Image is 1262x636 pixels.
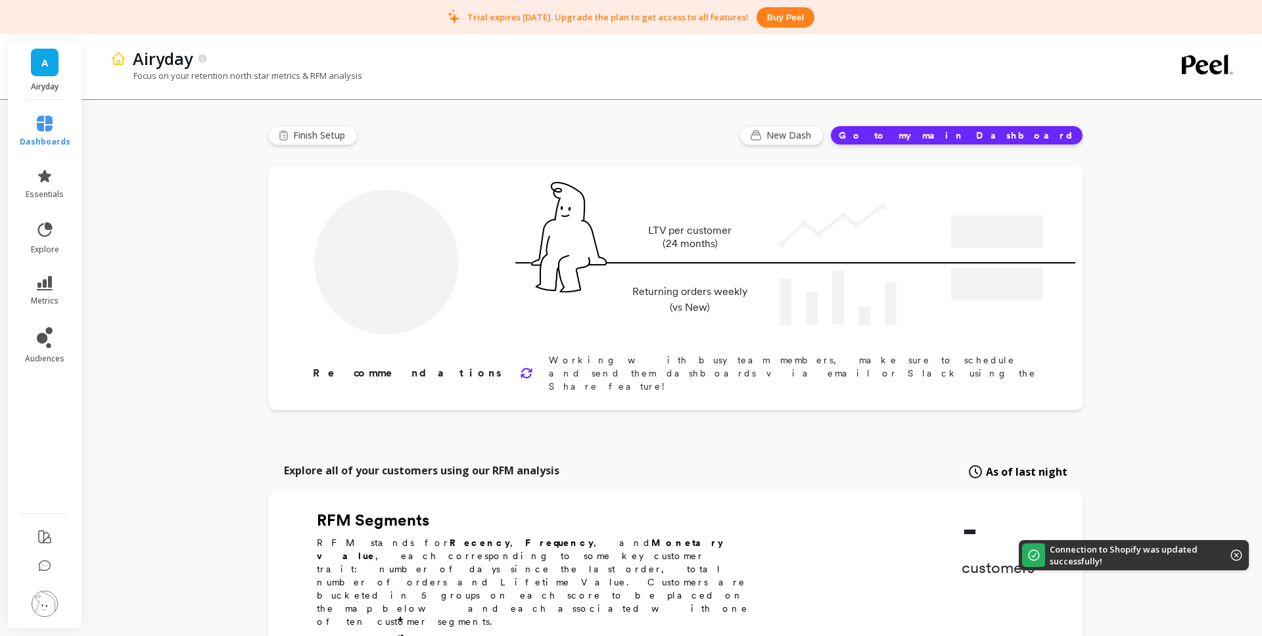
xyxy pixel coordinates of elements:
p: Working with busy team members, make sure to schedule and send them dashboards via email or Slack... [549,353,1041,393]
p: Connection to Shopify was updated successfully! [1050,543,1211,567]
span: audiences [25,353,64,364]
span: explore [31,244,59,255]
p: LTV per customer (24 months) [628,224,751,250]
span: A [41,55,48,70]
span: essentials [26,189,64,200]
span: New Dash [766,129,815,142]
button: Buy peel [757,7,814,28]
button: Go to my main Dashboard [830,125,1083,145]
p: Recommendations [313,365,504,381]
span: As of last night [986,464,1067,480]
span: Finish Setup [293,129,349,142]
p: Explore all of your customers using our RFM analysis [284,463,559,478]
p: RFM stands for , , and , each corresponding to some key customer trait: number of days since the ... [317,536,764,628]
p: Airyday [21,81,69,92]
img: pal seatted on line [531,182,607,292]
button: New Dash [739,125,824,145]
p: Returning orders weekly (vs New) [628,284,751,315]
p: customers [962,557,1035,578]
span: dashboards [20,137,70,147]
button: Finish Setup [268,125,358,145]
p: - [962,510,1035,549]
img: profile picture [32,591,58,617]
h2: RFM Segments [317,510,764,531]
span: metrics [31,296,58,306]
p: Trial expires [DATE]. Upgrade the plan to get access to all features! [467,11,749,23]
p: Airyday [133,47,193,70]
b: Frequency [525,537,594,548]
img: header icon [110,51,126,66]
p: Focus on your retention north star metrics & RFM analysis [110,70,362,81]
b: Recency [450,537,510,548]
